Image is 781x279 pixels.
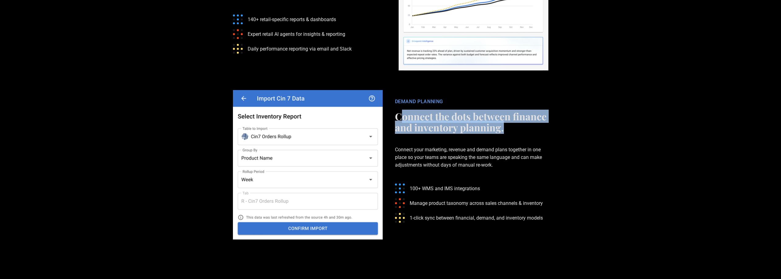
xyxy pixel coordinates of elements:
[248,30,345,38] p: Expert retail AI agents for insights & reporting
[248,45,352,53] p: Daily performance reporting via email and Slack
[410,214,543,222] p: 1-click sync between financial, demand, and inventory models
[410,199,543,207] p: Manage product taxonomy across sales channels & inventory
[395,111,548,133] h2: Connect the dots between finance and inventory planning.
[395,136,548,179] p: Connect your marketing, revenue and demand plans together in one place so your teams are speaking...
[410,185,480,192] p: 100+ WMS and IMS integrations
[395,99,548,105] div: DEMAND PLANNING
[248,16,336,23] p: 140+ retail-specific reports & dashboards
